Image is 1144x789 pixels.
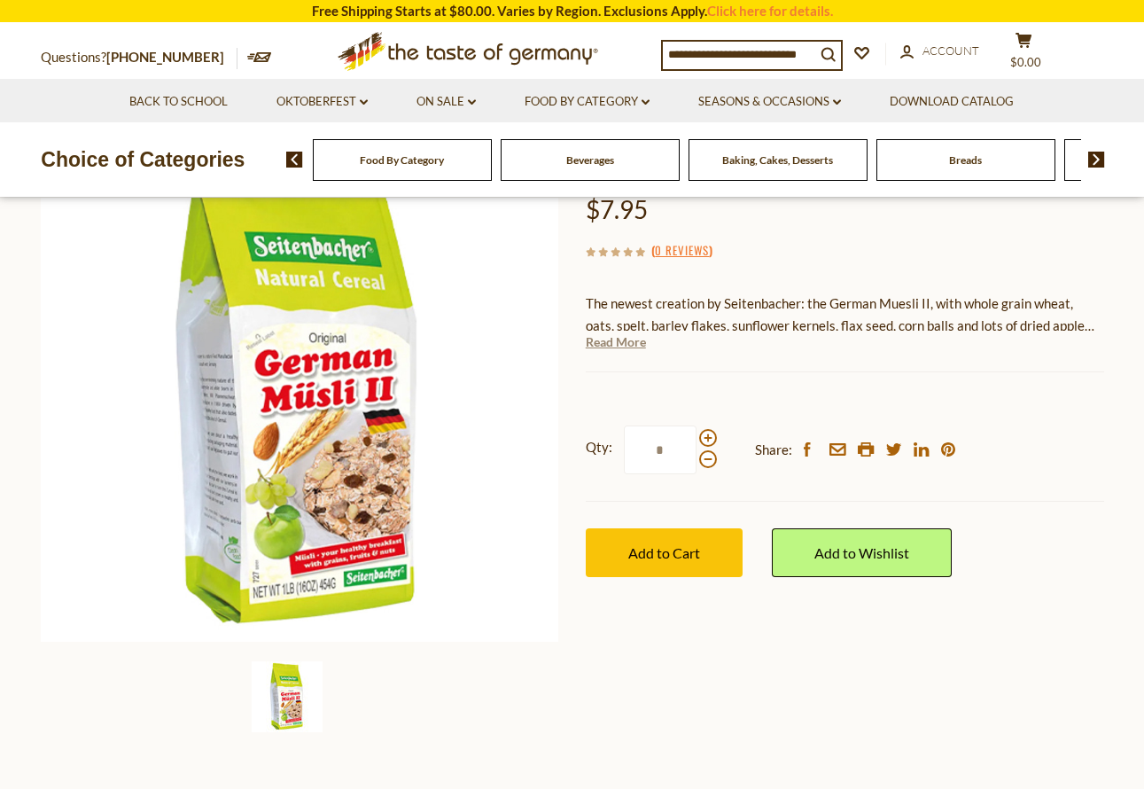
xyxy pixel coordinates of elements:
[276,92,368,112] a: Oktoberfest
[651,241,712,259] span: ( )
[286,152,303,168] img: previous arrow
[922,43,979,58] span: Account
[949,153,982,167] a: Breads
[628,544,700,561] span: Add to Cart
[755,439,792,461] span: Share:
[624,426,697,474] input: Qty:
[586,293,1104,337] p: The newest creation by Seitenbacher: the German Muesli II, with whole grain wheat, oats, spelt, b...
[655,241,709,261] a: 0 Reviews
[41,46,237,69] p: Questions?
[722,153,833,167] a: Baking, Cakes, Desserts
[416,92,476,112] a: On Sale
[707,3,833,19] a: Click here for details.
[586,333,646,351] a: Read More
[129,92,228,112] a: Back to School
[772,528,952,577] a: Add to Wishlist
[360,153,444,167] a: Food By Category
[106,49,224,65] a: [PHONE_NUMBER]
[998,32,1051,76] button: $0.00
[900,42,979,61] a: Account
[586,528,743,577] button: Add to Cart
[566,153,614,167] a: Beverages
[890,92,1014,112] a: Download Catalog
[698,92,841,112] a: Seasons & Occasions
[525,92,650,112] a: Food By Category
[41,123,559,642] img: Seitenbacher German Muesli II Apples & Almonds
[1088,152,1105,168] img: next arrow
[252,661,323,732] img: Seitenbacher German Muesli II Apples & Almonds
[1010,55,1041,69] span: $0.00
[586,436,612,458] strong: Qty:
[586,194,648,224] span: $7.95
